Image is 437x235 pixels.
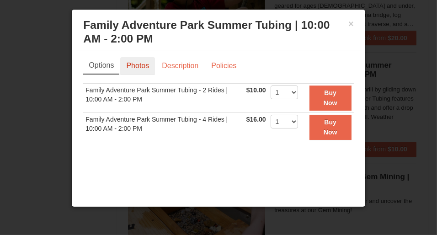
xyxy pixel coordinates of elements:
[324,118,337,136] strong: Buy Now
[83,18,353,46] h3: Family Adventure Park Summer Tubing | 10:00 AM - 2:00 PM
[246,86,266,94] span: $10.00
[156,57,204,75] a: Description
[120,57,155,75] a: Photos
[324,89,337,107] strong: Buy Now
[83,112,244,141] td: Family Adventure Park Summer Tubing - 4 Rides | 10:00 AM - 2:00 PM
[348,19,354,28] button: ×
[309,115,352,140] button: Buy Now
[246,116,266,123] span: $16.00
[309,85,352,111] button: Buy Now
[83,57,119,75] a: Options
[83,84,244,113] td: Family Adventure Park Summer Tubing - 2 Rides | 10:00 AM - 2:00 PM
[205,57,242,75] a: Policies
